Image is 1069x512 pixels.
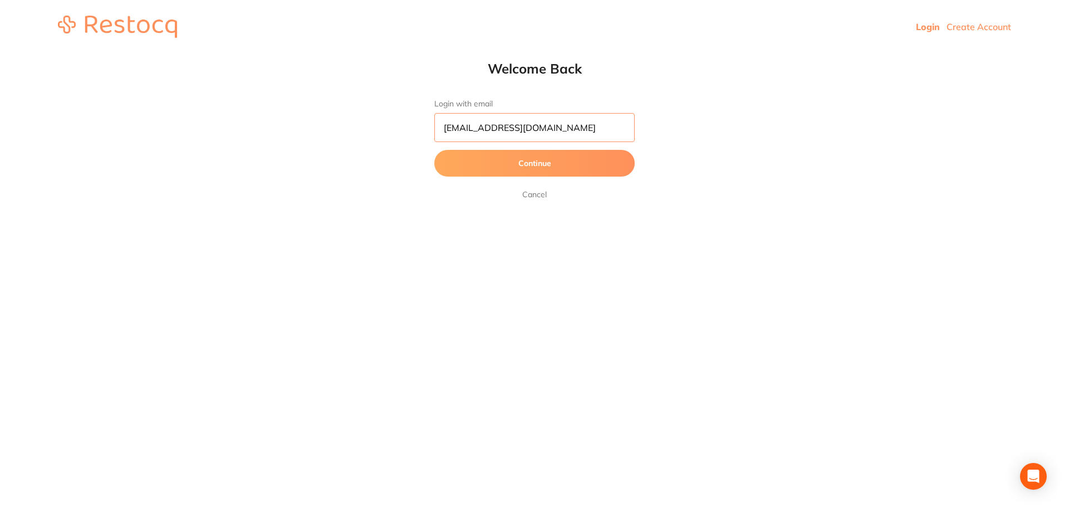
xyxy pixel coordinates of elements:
[58,16,177,38] img: restocq_logo.svg
[1020,463,1047,490] div: Open Intercom Messenger
[412,60,657,77] h1: Welcome Back
[434,150,635,177] button: Continue
[434,99,635,109] label: Login with email
[947,21,1011,32] a: Create Account
[916,21,940,32] a: Login
[520,188,549,201] a: Cancel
